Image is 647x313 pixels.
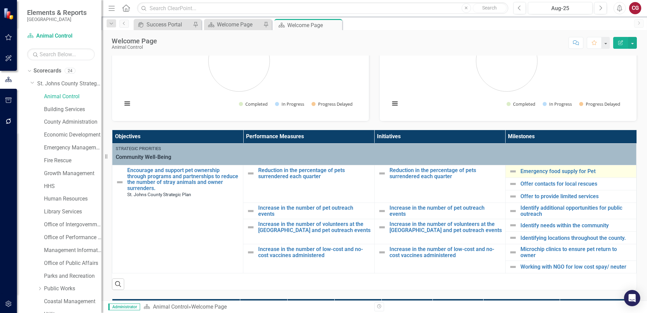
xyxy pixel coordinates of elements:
a: Encourage and support pet ownership through programs and partnerships to reduce the number of str... [127,167,240,191]
a: Increase in the number of pet outreach events [258,205,371,217]
a: Welcome Page [206,20,262,29]
button: Aug-25 [528,2,593,14]
input: Search ClearPoint... [137,2,508,14]
img: Not Defined [509,192,517,201]
a: Increase in the number of volunteers at the [GEOGRAPHIC_DATA] and pet outreach events [389,221,502,233]
a: Library Services [44,208,102,216]
button: View chart menu, Chart [122,99,132,108]
a: Economic Development [44,131,102,139]
div: Success Portal [147,20,191,29]
td: Double-Click to Edit Right Click for Context Menu [243,244,374,273]
div: » [143,303,369,311]
a: Human Resources [44,195,102,203]
span: Community Well-Being [116,153,633,161]
a: Office of Performance & Transparency [44,234,102,242]
a: Public Works [44,285,102,293]
a: Increase in the number of low-cost and no-cost vaccines administered [258,246,371,258]
img: Not Defined [509,180,517,188]
td: Double-Click to Edit Right Click for Context Menu [505,165,636,178]
a: Animal Control [44,93,102,101]
button: Show Completed [507,101,535,107]
small: [GEOGRAPHIC_DATA] [27,17,87,22]
div: Welcome Page [287,21,340,29]
a: Animal Control [27,32,95,40]
img: Not Defined [378,207,386,215]
button: Show In Progress [275,101,304,107]
svg: Interactive chart [119,13,359,114]
a: Offer contacts for local rescues [520,181,633,187]
div: Welcome Page [112,37,157,45]
a: Scorecards [34,67,61,75]
span: Elements & Reports [27,8,87,17]
img: ClearPoint Strategy [3,8,15,20]
td: Double-Click to Edit Right Click for Context Menu [243,203,374,219]
a: St. Johns County Strategic Plan [37,80,102,88]
button: Show Progress Delayed [312,101,353,107]
a: Animal Control [153,304,188,310]
input: Search Below... [27,48,95,60]
a: HHS [44,183,102,190]
td: Double-Click to Edit Right Click for Context Menu [374,219,505,244]
a: Office of Public Affairs [44,259,102,267]
button: View chart menu, Chart [390,99,400,108]
div: Welcome Page [191,304,227,310]
button: Search [473,3,507,13]
div: Open Intercom Messenger [624,290,640,306]
a: Reduction in the percentage of pets surrendered each quarter [258,167,371,179]
img: Not Defined [247,223,255,231]
a: Office of Intergovernmental Affairs [44,221,102,229]
img: Not Defined [509,221,517,229]
td: Double-Click to Edit Right Click for Context Menu [112,165,243,273]
button: Show In Progress [543,101,572,107]
a: Emergency Management [44,144,102,152]
img: Not Defined [378,223,386,231]
img: Not Defined [116,178,124,186]
a: County Administration [44,118,102,126]
button: CG [629,2,641,14]
div: Strategic Priorities [116,146,633,152]
div: Chart. Highcharts interactive chart. [386,13,630,114]
div: Aug-25 [530,4,590,13]
td: Double-Click to Edit Right Click for Context Menu [243,219,374,244]
td: Double-Click to Edit Right Click for Context Menu [374,203,505,219]
a: Increase in the number of low-cost and no-cost vaccines administered [389,246,502,258]
td: Double-Click to Edit Right Click for Context Menu [505,190,636,203]
img: Not Defined [509,248,517,256]
a: Identify needs within the community [520,223,633,229]
svg: Interactive chart [386,13,627,114]
a: Reduction in the percentage of pets surrendered each quarter [389,167,502,179]
a: Identify additional opportunities for public outreach [520,205,633,217]
td: Double-Click to Edit Right Click for Context Menu [243,165,374,203]
a: Identifying locations throughout the county. [520,235,633,241]
img: Not Defined [509,207,517,215]
a: Increase in the number of volunteers at the [GEOGRAPHIC_DATA] and pet outreach events [258,221,371,233]
img: Not Defined [247,169,255,178]
td: Double-Click to Edit Right Click for Context Menu [505,260,636,273]
a: Increase in the number of pet outreach events [389,205,502,217]
img: Not Defined [509,263,517,271]
a: Coastal Management [44,298,102,306]
div: Animal Control [112,45,157,50]
a: Management Information Systems [44,247,102,254]
td: Double-Click to Edit Right Click for Context Menu [505,244,636,260]
div: 24 [65,68,75,74]
td: Double-Click to Edit Right Click for Context Menu [505,178,636,190]
button: Show Completed [239,101,268,107]
td: Double-Click to Edit Right Click for Context Menu [374,165,505,203]
img: Not Defined [378,248,386,256]
a: Fire Rescue [44,157,102,165]
td: Double-Click to Edit Right Click for Context Menu [505,203,636,219]
td: Double-Click to Edit Right Click for Context Menu [374,244,505,273]
span: Search [482,5,497,11]
span: St. Johns County Strategic Plan [127,192,191,197]
a: Growth Management [44,170,102,178]
img: Not Defined [509,234,517,242]
td: Double-Click to Edit Right Click for Context Menu [505,219,636,232]
a: Success Portal [135,20,191,29]
a: Parks and Recreation [44,272,102,280]
span: Administrator [108,304,140,310]
a: Building Services [44,106,102,113]
button: Show Progress Delayed [579,101,621,107]
td: Double-Click to Edit [112,144,637,165]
